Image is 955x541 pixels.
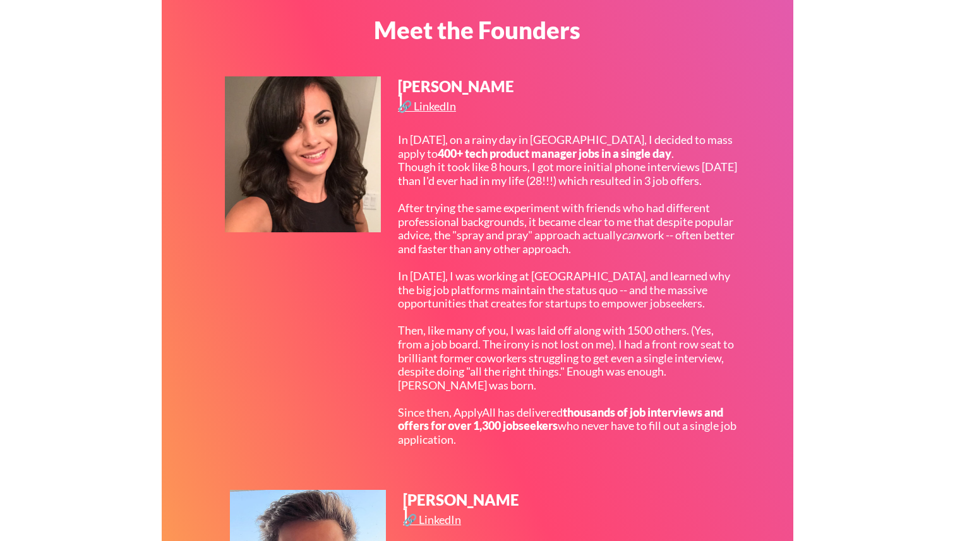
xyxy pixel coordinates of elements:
strong: 400+ tech product manager jobs in a single day [438,146,671,160]
a: 🔗 LinkedIn [403,514,464,530]
div: [PERSON_NAME] [403,492,520,523]
strong: thousands of job interviews and offers for over 1,300 jobseekers [398,405,725,433]
em: can [622,228,639,242]
div: Meet the Founders [315,18,639,42]
div: 🔗 LinkedIn [403,514,464,525]
div: 🔗 LinkedIn [398,100,459,112]
a: 🔗 LinkedIn [398,100,459,116]
div: [PERSON_NAME] [398,79,515,109]
div: In [DATE], on a rainy day in [GEOGRAPHIC_DATA], I decided to mass apply to . Though it took like ... [398,133,737,447]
